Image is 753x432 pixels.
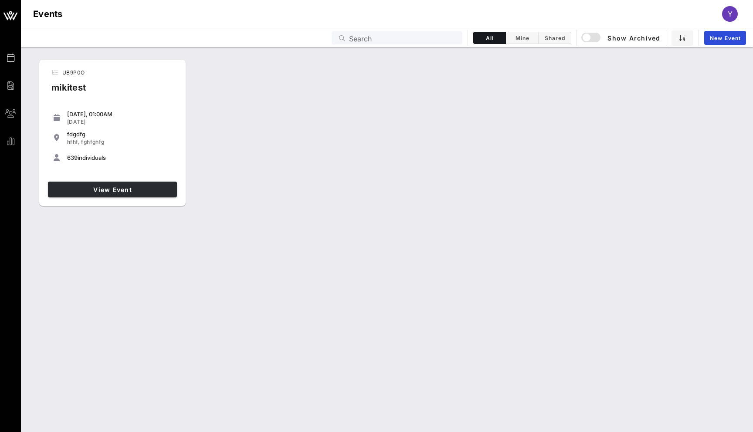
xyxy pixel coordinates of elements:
span: Y [728,10,733,18]
div: Y [722,6,738,22]
a: New Event [704,31,746,45]
span: Shared [544,35,566,41]
div: [DATE], 01:00AM [67,111,173,118]
div: mikitest [44,81,93,101]
span: fghfghfg [81,138,104,145]
button: Mine [506,32,539,44]
span: View Event [51,186,173,193]
button: All [473,32,506,44]
span: UB9P0O [62,69,85,76]
span: Mine [511,35,533,41]
span: All [479,35,500,41]
h1: Events [33,7,63,21]
span: hfhf, [67,138,80,145]
div: fdgdfg [67,131,173,138]
span: New Event [709,35,741,41]
span: 639 [67,154,78,161]
button: Show Archived [582,30,661,46]
a: View Event [48,182,177,197]
span: Show Archived [583,33,660,43]
div: [DATE] [67,118,173,125]
button: Shared [539,32,571,44]
div: individuals [67,154,173,161]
